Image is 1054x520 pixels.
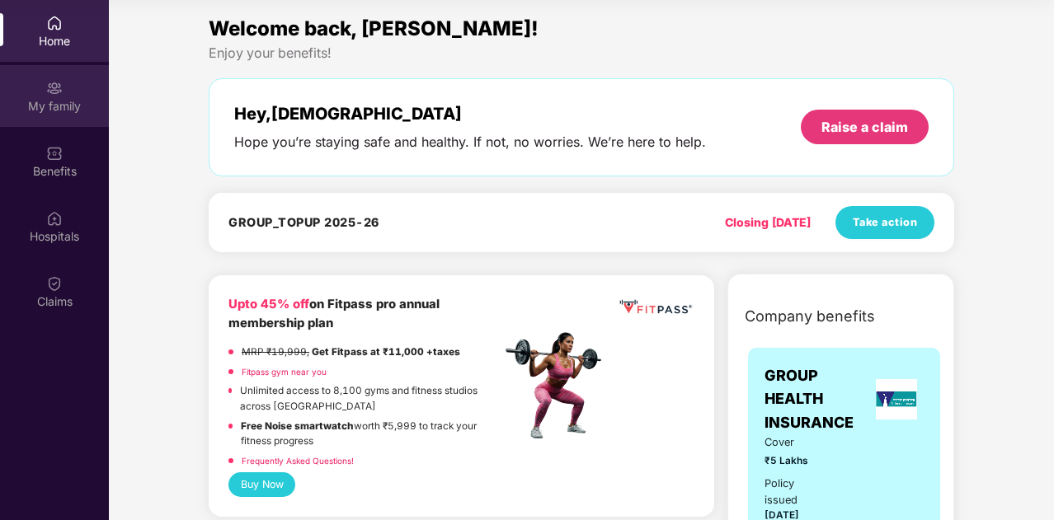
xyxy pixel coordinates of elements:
[241,419,501,449] p: worth ₹5,999 to track your fitness progress
[617,295,694,319] img: fppp.png
[228,472,295,496] button: Buy Now
[228,297,440,330] b: on Fitpass pro annual membership plan
[853,214,918,231] span: Take action
[240,383,501,414] p: Unlimited access to 8,100 gyms and fitness studios across [GEOGRAPHIC_DATA]
[821,118,908,136] div: Raise a claim
[46,210,63,227] img: svg+xml;base64,PHN2ZyBpZD0iSG9zcGl0YWxzIiB4bWxucz0iaHR0cDovL3d3dy53My5vcmcvMjAwMC9zdmciIHdpZHRoPS...
[312,346,460,358] strong: Get Fitpass at ₹11,000 +taxes
[241,420,354,432] strong: Free Noise smartwatch
[501,328,616,443] img: fpp.png
[228,214,379,231] h4: GROUP_TOPUP 2025-26
[242,367,327,377] a: Fitpass gym near you
[234,134,706,151] div: Hope you’re staying safe and healthy. If not, no worries. We’re here to help.
[209,16,539,40] span: Welcome back, [PERSON_NAME]!
[765,453,825,469] span: ₹5 Lakhs
[46,145,63,162] img: svg+xml;base64,PHN2ZyBpZD0iQmVuZWZpdHMiIHhtbG5zPSJodHRwOi8vd3d3LnczLm9yZy8yMDAwL3N2ZyIgd2lkdGg9Ij...
[765,434,825,451] span: Cover
[234,104,706,124] div: Hey, [DEMOGRAPHIC_DATA]
[228,297,309,312] b: Upto 45% off
[876,379,917,419] img: insurerLogo
[242,456,354,466] a: Frequently Asked Questions!
[242,346,309,358] del: MRP ₹19,999,
[765,364,869,434] span: GROUP HEALTH INSURANCE
[765,475,825,508] div: Policy issued
[835,206,934,239] button: Take action
[46,275,63,292] img: svg+xml;base64,PHN2ZyBpZD0iQ2xhaW0iIHhtbG5zPSJodHRwOi8vd3d3LnczLm9yZy8yMDAwL3N2ZyIgd2lkdGg9IjIwIi...
[46,80,63,96] img: svg+xml;base64,PHN2ZyB3aWR0aD0iMjAiIGhlaWdodD0iMjAiIHZpZXdCb3g9IjAgMCAyMCAyMCIgZmlsbD0ibm9uZSIgeG...
[745,305,875,328] span: Company benefits
[725,213,811,232] div: Closing [DATE]
[46,15,63,31] img: svg+xml;base64,PHN2ZyBpZD0iSG9tZSIgeG1sbnM9Imh0dHA6Ly93d3cudzMub3JnLzIwMDAvc3ZnIiB3aWR0aD0iMjAiIG...
[209,45,954,62] div: Enjoy your benefits!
